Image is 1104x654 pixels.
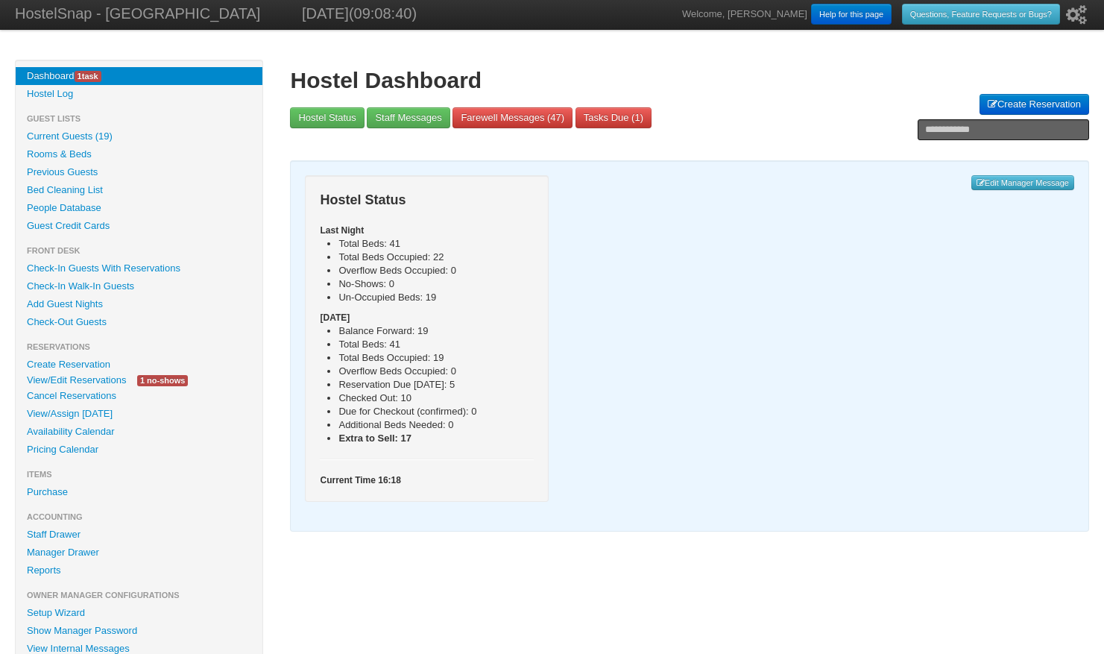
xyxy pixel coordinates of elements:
[367,107,450,128] a: Staff Messages
[338,351,533,365] li: Total Beds Occupied: 19
[16,163,262,181] a: Previous Guests
[338,251,533,264] li: Total Beds Occupied: 22
[338,378,533,392] li: Reservation Due [DATE]: 5
[16,85,262,103] a: Hostel Log
[338,405,533,418] li: Due for Checkout (confirmed): 0
[16,277,262,295] a: Check-In Walk-In Guests
[338,291,533,304] li: Un-Occupied Beds: 19
[16,181,262,199] a: Bed Cleaning List
[452,107,572,128] a: Farewell Messages (47)
[16,110,262,128] li: Guest Lists
[16,313,262,331] a: Check-Out Guests
[338,338,533,351] li: Total Beds: 41
[16,128,262,145] a: Current Guests (19)
[16,67,262,85] a: Dashboard1task
[16,372,137,388] a: View/Edit Reservations
[16,338,262,356] li: Reservations
[575,107,652,128] a: Tasks Due (1)
[16,295,262,313] a: Add Guest Nights
[290,107,364,128] a: Hostel Status
[290,67,1089,94] h1: Hostel Dashboard
[16,260,262,277] a: Check-In Guests With Reservations
[971,175,1074,190] a: Edit Manager Message
[126,372,199,388] a: 1 no-shows
[16,586,262,604] li: Owner Manager Configurations
[16,217,262,235] a: Guest Credit Cards
[902,4,1060,25] a: Questions, Feature Requests or Bugs?
[16,423,262,441] a: Availability Calendar
[16,441,262,459] a: Pricing Calendar
[338,277,533,291] li: No-Shows: 0
[320,190,533,210] h3: Hostel Status
[16,356,262,374] a: Create Reservation
[16,199,262,217] a: People Database
[1066,5,1087,25] i: Setup Wizard
[16,544,262,562] a: Manager Drawer
[16,622,262,640] a: Show Manager Password
[338,237,533,251] li: Total Beds: 41
[320,311,533,324] h5: [DATE]
[320,474,533,487] h5: Current Time 16:18
[16,465,262,483] li: Items
[338,418,533,432] li: Additional Beds Needed: 0
[320,224,533,237] h5: Last Night
[349,5,417,22] span: (09:08:40)
[16,145,262,163] a: Rooms & Beds
[16,526,262,544] a: Staff Drawer
[338,324,533,338] li: Balance Forward: 19
[16,604,262,622] a: Setup Wizard
[634,112,640,123] span: 1
[550,112,561,123] span: 47
[16,405,262,423] a: View/Assign [DATE]
[811,4,892,25] a: Help for this page
[137,375,188,386] span: 1 no-shows
[338,433,411,444] b: Extra to Sell: 17
[16,242,262,260] li: Front Desk
[980,94,1089,115] a: Create Reservation
[338,264,533,277] li: Overflow Beds Occupied: 0
[338,365,533,378] li: Overflow Beds Occupied: 0
[16,387,262,405] a: Cancel Reservations
[75,71,101,82] span: task
[78,72,82,81] span: 1
[16,483,262,501] a: Purchase
[338,392,533,405] li: Checked Out: 10
[16,508,262,526] li: Accounting
[16,562,262,579] a: Reports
